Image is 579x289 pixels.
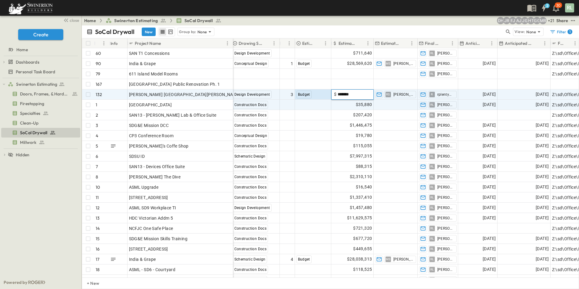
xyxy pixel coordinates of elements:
[483,245,496,252] span: [DATE]
[96,112,98,118] p: 2
[437,51,454,56] span: [PERSON_NAME]
[437,164,454,169] span: [PERSON_NAME]
[1,99,79,108] a: Firestopping
[129,184,159,190] span: ASML Upgrade
[286,40,293,47] button: Menu
[536,173,549,180] span: [DATE]
[97,40,103,47] button: Sort
[96,50,101,56] p: 60
[70,17,79,23] span: close
[356,184,372,191] span: $16,540
[96,133,98,139] p: 4
[381,40,400,46] p: Estimate Lead
[356,163,372,170] span: $88,315
[96,205,100,211] p: 12
[536,153,549,160] span: [DATE]
[483,60,496,67] span: [DATE]
[548,18,554,24] p: + 21
[430,63,434,64] span: RL
[569,29,571,34] h6: 1
[533,17,541,24] div: Gerrad Gerber (gerrad.gerber@swinerton.com)
[96,184,100,190] p: 10
[234,51,270,55] span: Design Development
[483,142,496,149] span: [DATE]
[481,40,488,47] button: Sort
[111,35,118,52] div: Info
[129,205,176,211] span: ASML SD9 Workplace TI
[347,60,372,67] span: $28,569,620
[129,112,217,118] span: SAN13 - [PERSON_NAME] Lab & Office Suite
[538,2,550,13] button: 2
[483,173,496,180] span: [DATE]
[437,267,454,272] span: [PERSON_NAME]
[129,133,174,139] span: CP3 Conference Room
[536,235,549,242] span: [DATE]
[129,143,189,149] span: [PERSON_NAME]'s Coffe Shop
[1,68,79,76] a: Personal Task Board
[536,256,549,263] span: [DATE]
[483,122,496,129] span: [DATE]
[536,101,549,108] span: [DATE]
[302,40,314,46] p: Estimate Type
[437,185,454,190] span: [PERSON_NAME]
[350,276,372,283] span: $5,056,800
[1,89,80,99] div: Doors, Frames, & Hardwaretest
[483,101,496,108] span: [DATE]
[353,245,372,252] span: $449,655
[353,266,372,273] span: $118,525
[536,266,549,273] span: [DATE]
[437,144,454,148] span: [PERSON_NAME]
[483,132,496,139] span: [DATE]
[129,256,156,262] span: India & Grape
[96,277,100,283] p: 19
[129,174,181,180] span: [PERSON_NAME] The Dive
[437,247,454,251] span: [PERSON_NAME]
[515,17,522,24] div: Anthony Jimenez (anthony.jimenez@swinerton.com)
[16,81,57,87] span: Swinerton Estimating
[96,102,97,108] p: 1
[234,61,267,66] span: Conceptual Design
[129,236,188,242] span: SDG&E Mission Skills Training
[176,18,221,24] a: SoCal Drywall
[356,132,372,139] span: $19,780
[96,194,99,201] p: 11
[514,28,525,35] p: View:
[84,18,225,24] nav: breadcrumbs
[20,101,44,107] span: Firestopping
[541,40,548,47] button: Menu
[536,214,549,221] span: [DATE]
[234,267,267,272] span: Construction Docs
[437,277,454,282] span: [PERSON_NAME]
[298,92,310,97] span: Budget
[234,92,270,97] span: Design Development
[364,40,372,47] button: Menu
[393,61,413,66] span: [PERSON_NAME]
[234,185,267,189] span: Construction Docs
[129,71,178,77] span: 611 Island Model Rooms
[129,164,185,170] span: SAN13 - Devices Office Suite
[96,61,101,67] p: 90
[291,61,293,67] span: 1
[129,153,145,159] span: SDSU ID
[565,3,574,12] div: RL
[483,91,496,98] span: [DATE]
[96,71,100,77] p: 79
[61,16,80,24] button: close
[353,225,372,232] span: $721,320
[129,91,241,98] span: [PERSON_NAME] [GEOGRAPHIC_DATA][PERSON_NAME]
[87,280,91,286] p: + New
[8,80,79,88] a: Swinerton Estimating
[483,194,496,201] span: [DATE]
[129,267,176,273] span: ASML - SD6 - Courtyard
[1,119,79,127] a: Clean-Up
[534,40,541,47] button: Sort
[96,153,98,159] p: 6
[569,17,577,24] button: test
[536,142,549,149] span: [DATE]
[536,60,549,67] span: [DATE]
[315,40,322,47] button: Sort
